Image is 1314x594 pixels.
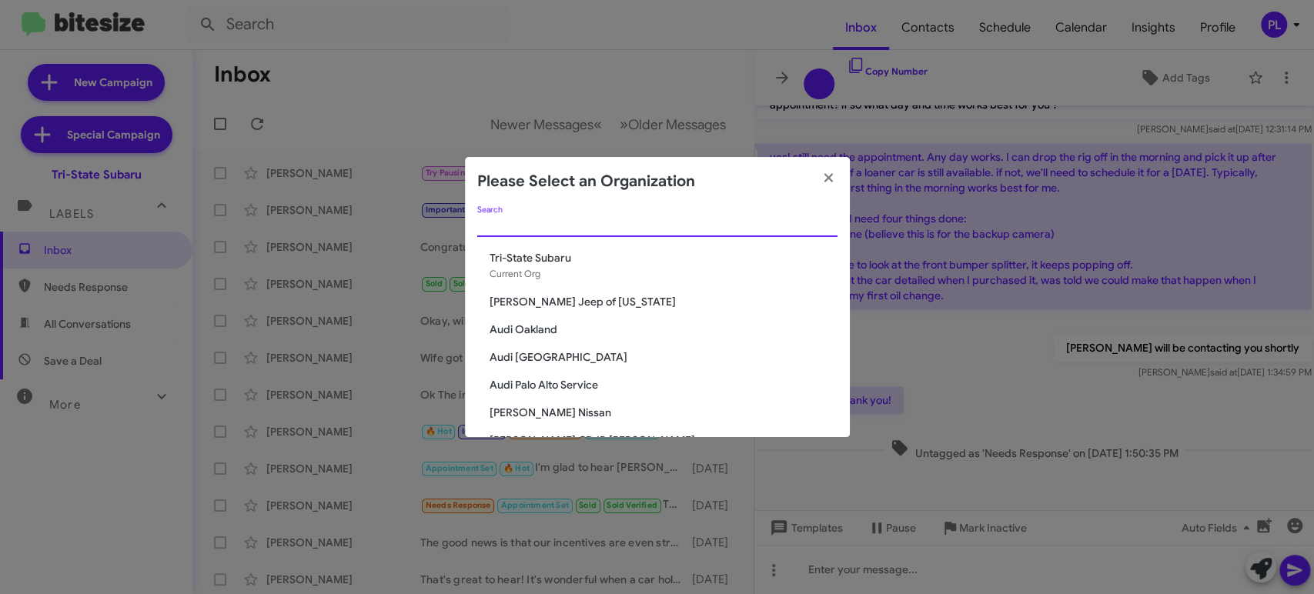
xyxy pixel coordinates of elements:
span: Audi Oakland [490,322,838,337]
span: Audi Palo Alto Service [490,377,838,392]
span: [PERSON_NAME] CDJR [PERSON_NAME] [490,432,838,448]
span: Tri-State Subaru [490,250,838,265]
h2: Please Select an Organization [477,169,695,194]
span: Audi [GEOGRAPHIC_DATA] [490,349,838,365]
span: Current Org [490,268,540,279]
span: [PERSON_NAME] Nissan [490,405,838,420]
span: [PERSON_NAME] Jeep of [US_STATE] [490,294,838,309]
